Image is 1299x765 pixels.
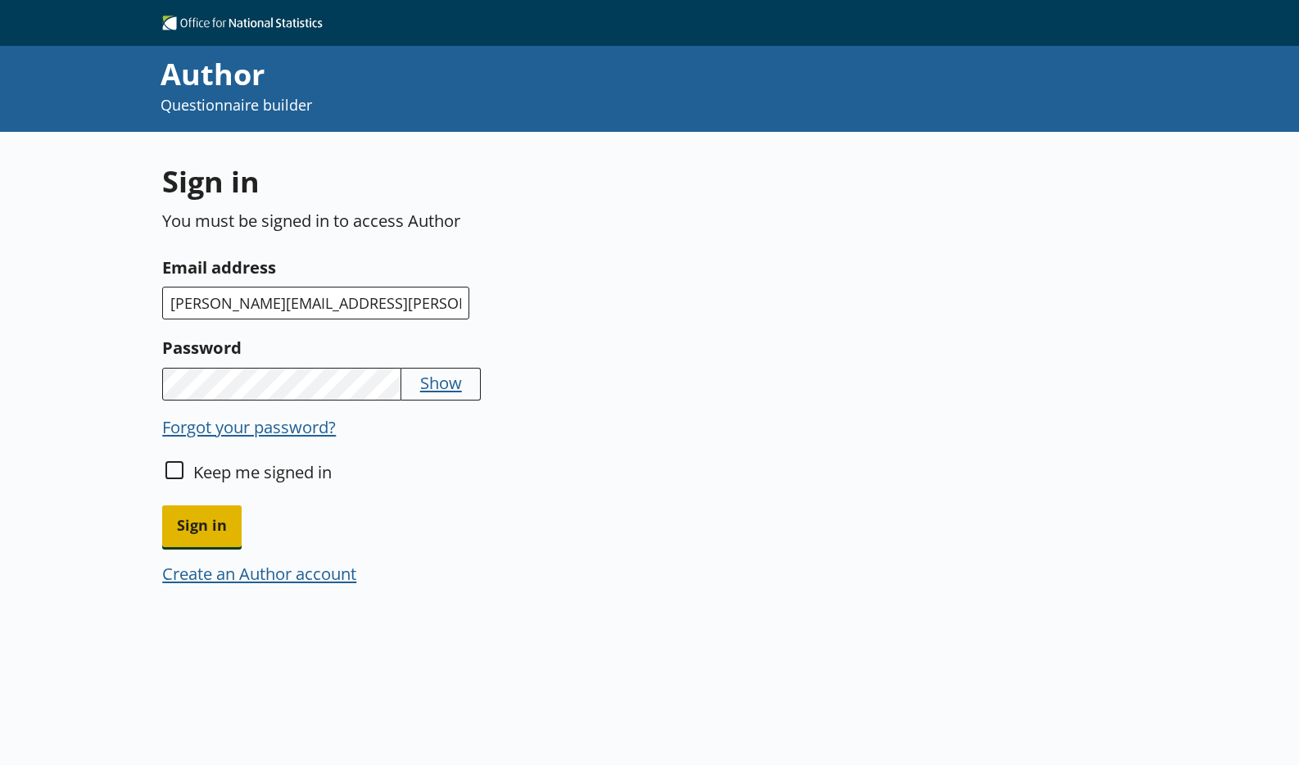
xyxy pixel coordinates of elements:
label: Password [162,334,799,360]
p: Questionnaire builder [161,95,870,115]
div: Author [161,54,870,95]
label: Email address [162,254,799,280]
button: Sign in [162,505,242,547]
button: Create an Author account [162,562,356,585]
p: You must be signed in to access Author [162,209,799,232]
button: Show [420,371,462,394]
h1: Sign in [162,161,799,201]
button: Forgot your password? [162,415,336,438]
label: Keep me signed in [193,460,332,483]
